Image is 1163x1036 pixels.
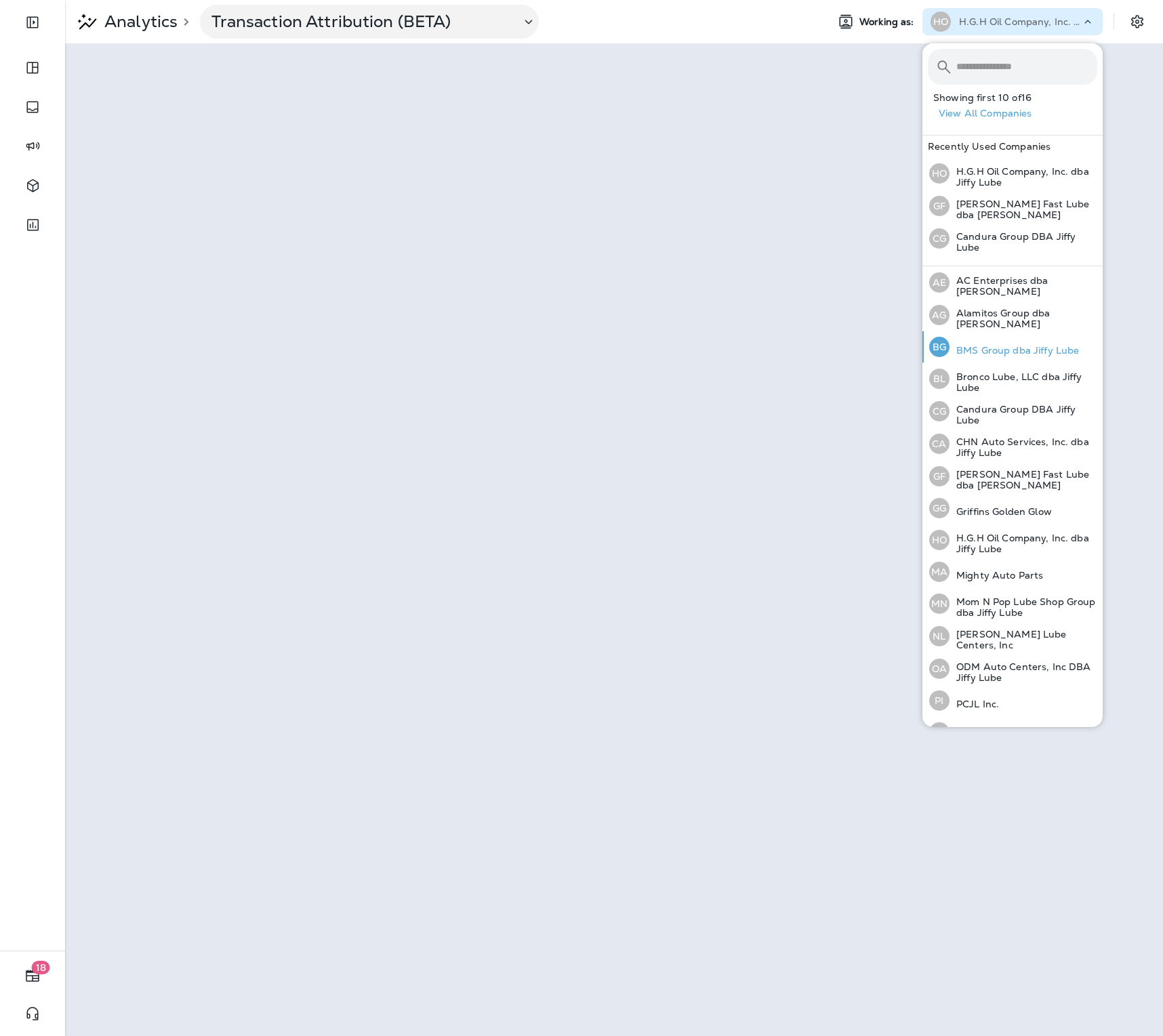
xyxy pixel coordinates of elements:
div: NL [929,626,950,646]
button: HOH.G.H Oil Company, Inc. dba Jiffy Lube [922,524,1103,556]
p: Transaction Attribution (BETA) [211,12,510,32]
p: [PERSON_NAME] Fast Lube dba [PERSON_NAME] [950,469,1097,491]
p: Candura Group DBA Jiffy Lube [950,231,1097,253]
button: SDShire Development & Marketing [922,716,1103,749]
div: GG [929,498,950,518]
div: CA [929,434,950,454]
button: CGCandura Group DBA Jiffy Lube [922,222,1103,255]
p: Mom N Pop Lube Shop Group dba Jiffy Lube [950,596,1097,618]
button: OAODM Auto Centers, Inc DBA Jiffy Lube [922,652,1103,685]
div: PI [929,690,950,711]
button: View All Companies [933,103,1103,124]
div: MA [929,562,950,582]
div: MN [929,594,950,614]
div: AG [929,305,950,325]
div: BG [929,337,950,357]
div: BL [929,369,950,389]
button: Settings [1125,9,1149,34]
div: HO [931,12,951,32]
p: Alamitos Group dba [PERSON_NAME] [950,308,1097,329]
button: GF[PERSON_NAME] Fast Lube dba [PERSON_NAME] [922,190,1103,222]
button: CGCandura Group DBA Jiffy Lube [922,395,1103,428]
button: BGBMS Group dba Jiffy Lube [922,331,1103,362]
p: Shire Development & Marketing [950,725,1097,747]
p: > [178,16,189,27]
div: AE [929,272,950,293]
p: AC Enterprises dba [PERSON_NAME] [950,275,1097,297]
p: Candura Group DBA Jiffy Lube [950,404,1097,426]
button: MNMom N Pop Lube Shop Group dba Jiffy Lube [922,587,1103,620]
p: [PERSON_NAME] Lube Centers, Inc [950,629,1097,650]
button: BLBronco Lube, LLC dba Jiffy Lube [922,362,1103,395]
button: AGAlamitos Group dba [PERSON_NAME] [922,299,1103,331]
p: BMS Group dba Jiffy Lube [950,345,1079,356]
button: GF[PERSON_NAME] Fast Lube dba [PERSON_NAME] [922,460,1103,493]
p: Mighty Auto Parts [950,570,1043,581]
div: SD [929,722,950,743]
p: Bronco Lube, LLC dba Jiffy Lube [950,371,1097,393]
div: Recently Used Companies [922,136,1103,157]
button: PIPCJL Inc. [922,685,1103,716]
button: CACHN Auto Services, Inc. dba Jiffy Lube [922,428,1103,460]
span: 18 [32,961,50,974]
button: GGGriffins Golden Glow [922,493,1103,524]
button: Expand Sidebar [14,9,52,36]
p: CHN Auto Services, Inc. dba Jiffy Lube [950,436,1097,458]
div: GF [929,466,950,486]
p: Showing first 10 of 16 [933,92,1103,103]
p: ODM Auto Centers, Inc DBA Jiffy Lube [950,661,1097,683]
div: OA [929,659,950,679]
button: MAMighty Auto Parts [922,556,1103,587]
div: GF [929,196,950,216]
div: CG [929,401,950,421]
button: AEAC Enterprises dba [PERSON_NAME] [922,266,1103,299]
span: Working as: [859,16,917,28]
p: PCJL Inc. [950,699,999,709]
button: NL[PERSON_NAME] Lube Centers, Inc [922,620,1103,652]
p: H.G.H Oil Company, Inc. dba Jiffy Lube [959,16,1081,27]
div: CG [929,228,950,249]
div: HO [929,163,950,184]
button: 18 [14,962,52,989]
p: [PERSON_NAME] Fast Lube dba [PERSON_NAME] [950,199,1097,220]
p: H.G.H Oil Company, Inc. dba Jiffy Lube [950,166,1097,188]
button: HOH.G.H Oil Company, Inc. dba Jiffy Lube [922,157,1103,190]
p: H.G.H Oil Company, Inc. dba Jiffy Lube [950,533,1097,554]
div: HO [929,530,950,550]
p: Griffins Golden Glow [950,506,1052,517]
p: Analytics [99,12,178,32]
